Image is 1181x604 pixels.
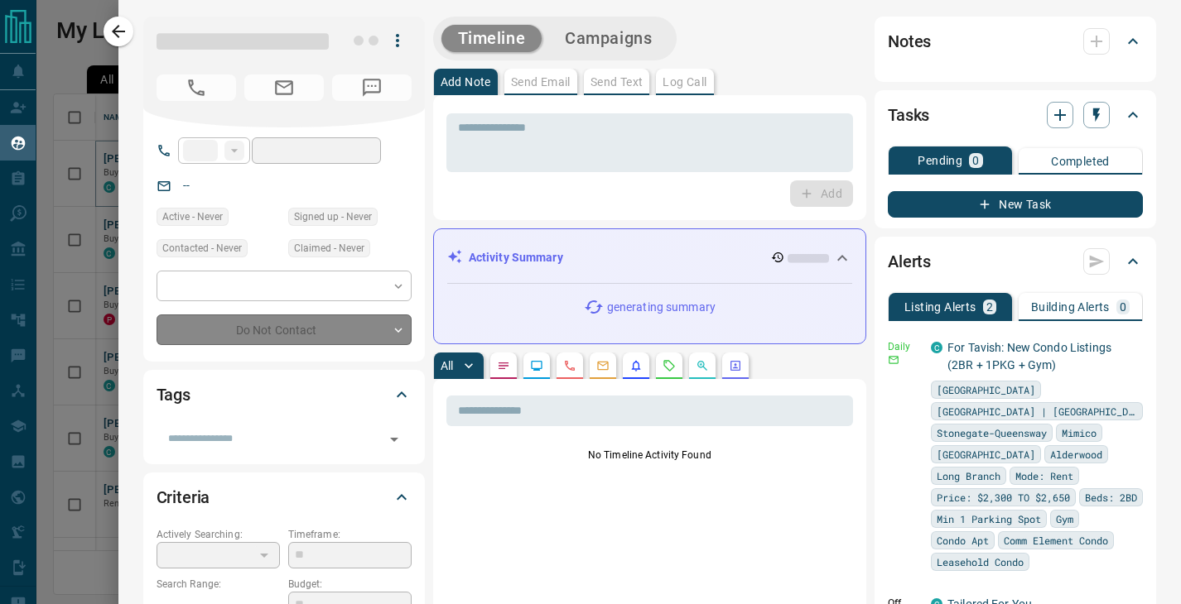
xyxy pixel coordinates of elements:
svg: Opportunities [696,359,709,372]
h2: Alerts [888,248,931,275]
span: [GEOGRAPHIC_DATA] [937,381,1035,398]
span: [GEOGRAPHIC_DATA] [937,446,1035,463]
p: Activity Summary [469,249,563,266]
svg: Emails [596,359,610,372]
a: For Tavish: New Condo Listings (2BR + 1PKG + Gym) [947,341,1111,372]
p: 2 [986,301,993,313]
div: Tasks [888,95,1143,135]
p: Actively Searching: [157,527,280,542]
button: Campaigns [548,25,668,52]
div: Criteria [157,477,412,517]
span: Alderwood [1050,446,1102,463]
p: No Timeline Activity Found [446,448,853,463]
p: Pending [918,155,962,166]
svg: Calls [563,359,576,372]
div: condos.ca [931,342,942,353]
h2: Criteria [157,484,210,511]
svg: Requests [663,359,676,372]
button: Timeline [441,25,542,52]
p: Completed [1051,156,1110,167]
span: Beds: 2BD [1085,489,1137,506]
span: Min 1 Parking Spot [937,511,1041,527]
svg: Agent Actions [729,359,742,372]
span: Stonegate-Queensway [937,424,1047,441]
span: Comm Element Condo [1004,532,1108,549]
div: Notes [888,22,1143,61]
svg: Lead Browsing Activity [530,359,543,372]
span: [GEOGRAPHIC_DATA] | [GEOGRAPHIC_DATA] [937,403,1137,419]
div: Alerts [888,242,1143,281]
p: Building Alerts [1031,301,1110,313]
span: Long Branch [937,467,1000,484]
button: Open [383,428,406,451]
span: Active - Never [162,209,223,225]
a: -- [183,179,190,192]
svg: Listing Alerts [629,359,643,372]
p: generating summary [607,299,716,316]
p: Timeframe: [288,527,412,542]
span: Gym [1056,511,1073,527]
button: New Task [888,191,1143,218]
h2: Tags [157,381,190,408]
span: Leasehold Condo [937,554,1024,570]
span: Price: $2,300 TO $2,650 [937,489,1070,506]
p: 0 [1120,301,1126,313]
span: No Email [244,74,324,101]
p: 0 [972,155,979,166]
p: Daily [888,339,921,354]
span: No Number [332,74,412,101]
div: Tags [157,375,412,415]
h2: Tasks [888,102,929,128]
p: Budget: [288,577,412,592]
span: Signed up - Never [294,209,372,225]
p: Add Note [441,76,491,88]
span: Mimico [1062,424,1097,441]
span: Contacted - Never [162,240,242,256]
span: Mode: Rent [1015,467,1073,484]
span: No Number [157,74,236,101]
h2: Notes [888,28,931,55]
svg: Notes [497,359,510,372]
span: Condo Apt [937,532,989,549]
div: Activity Summary [447,242,852,273]
div: Do Not Contact [157,314,412,345]
p: Search Range: [157,577,280,592]
svg: Email [888,354,899,366]
span: Claimed - Never [294,240,364,256]
p: All [441,360,454,372]
p: Listing Alerts [904,301,976,313]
